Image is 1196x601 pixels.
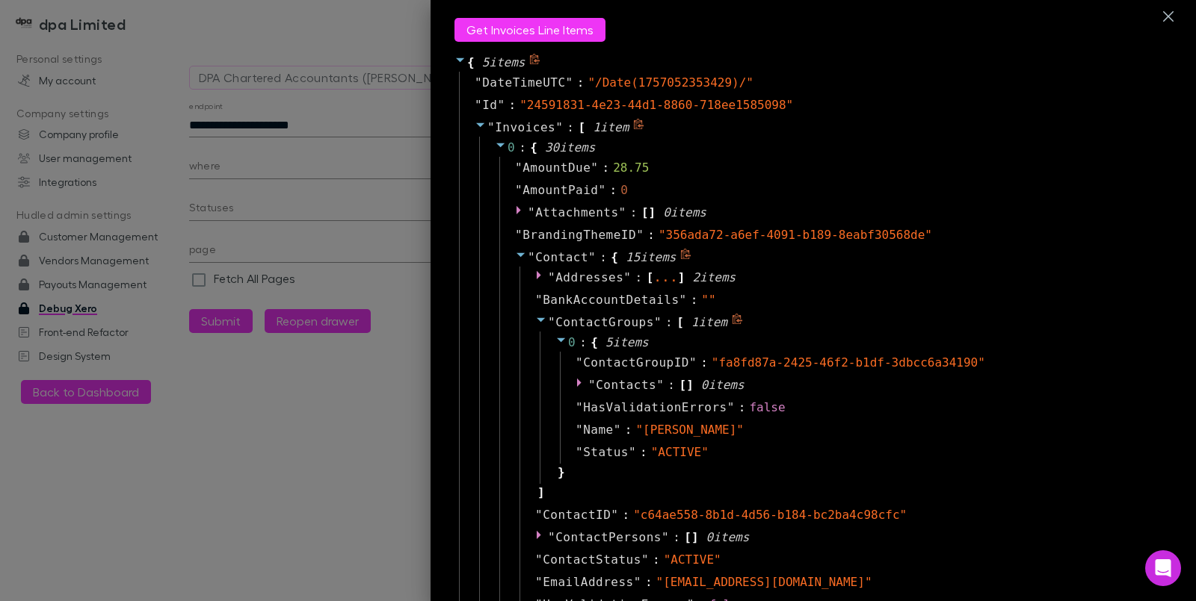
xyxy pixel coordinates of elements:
[689,355,697,370] span: "
[634,575,641,589] span: "
[529,54,543,72] span: Copy to clipboard
[535,484,545,502] span: ]
[598,183,605,197] span: "
[588,250,596,264] span: "
[487,120,495,134] span: "
[497,98,505,112] span: "
[651,445,709,459] span: " ACTIVE "
[535,552,543,567] span: "
[678,269,685,287] span: ]
[535,205,618,219] span: Attachments
[691,529,699,546] span: ]
[543,573,634,591] span: EmailAddress
[653,551,660,569] span: :
[673,529,680,546] span: :
[548,270,555,284] span: "
[640,443,647,461] span: :
[641,552,649,567] span: "
[656,378,664,392] span: "
[588,378,596,392] span: "
[653,273,678,281] div: ...
[625,421,632,439] span: :
[676,314,684,331] span: [
[545,140,595,155] span: 30 item s
[614,423,621,437] span: "
[619,205,626,219] span: "
[566,75,573,90] span: "
[523,159,591,177] span: AmountDue
[528,250,535,264] span: "
[482,55,525,69] span: 5 item s
[633,508,907,522] span: " c64ae558-8b1d-4d56-b184-bc2ba4c98cfc "
[662,530,669,544] span: "
[706,530,750,544] span: 0 item s
[583,421,614,439] span: Name
[593,120,629,134] span: 1 item
[467,54,475,72] span: {
[475,98,482,112] span: "
[701,378,745,392] span: 0 item s
[515,183,523,197] span: "
[599,249,607,267] span: :
[692,270,736,284] span: 2 item s
[509,96,517,114] span: :
[665,314,673,331] span: :
[568,335,576,349] span: 0
[530,139,537,157] span: {
[578,119,585,137] span: [
[583,443,629,461] span: Status
[576,355,583,370] span: "
[577,74,585,92] span: :
[555,120,563,134] span: "
[649,204,656,222] span: ]
[576,445,583,459] span: "
[583,354,689,372] span: ContactGroupID
[664,552,721,567] span: " ACTIVE "
[620,181,628,199] div: 0
[656,575,872,589] span: " [EMAIL_ADDRESS][DOMAIN_NAME] "
[668,376,675,394] span: :
[647,269,654,287] span: [
[641,204,649,222] span: [
[523,226,636,244] span: BrandingThemeID
[622,506,629,524] span: :
[520,98,793,112] span: " 24591831-4e23-44d1-8860-718ee1585098 "
[700,354,708,372] span: :
[679,293,687,307] span: "
[495,120,555,134] span: Invoices
[629,445,636,459] span: "
[515,228,523,242] span: "
[555,315,654,329] span: ContactGroups
[636,228,644,242] span: "
[684,529,691,546] span: [
[611,508,618,522] span: "
[686,376,694,394] span: ]
[663,205,706,219] span: 0 item s
[611,249,618,267] span: {
[645,573,653,591] span: :
[579,334,587,352] span: :
[654,315,662,329] span: "
[515,161,523,175] span: "
[583,399,727,417] span: HasValidationErrors
[543,506,611,524] span: ContactID
[535,250,588,264] span: Contact
[523,181,598,199] span: AmountPaid
[535,575,543,589] span: "
[647,226,655,244] span: :
[605,335,649,349] span: 5 item s
[567,119,574,137] span: :
[475,75,482,90] span: "
[588,75,753,90] span: " /Date(1757052353429)/ "
[701,293,715,307] span: " "
[482,96,497,114] span: Id
[1145,550,1181,586] div: Open Intercom Messenger
[691,315,727,329] span: 1 item
[749,399,785,417] div: false
[591,161,598,175] span: "
[712,355,985,370] span: " fa8fd87a-2425-46f2-b1df-3dbcc6a34190 "
[482,74,565,92] span: DateTimeUTC
[576,400,583,414] span: "
[633,119,647,137] span: Copy to clipboard
[613,159,649,177] div: 28.75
